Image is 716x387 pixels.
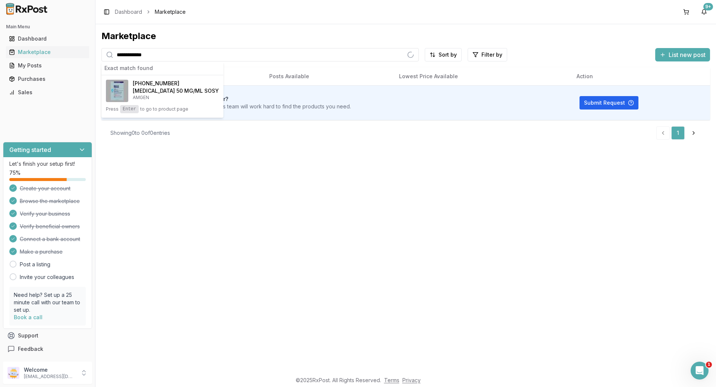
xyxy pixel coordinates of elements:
button: Filter by [468,48,507,61]
button: Submit Request [580,96,638,110]
a: Marketplace [6,45,89,59]
a: Purchases [6,72,89,86]
a: List new post [655,52,710,59]
a: Post a listing [20,261,50,268]
button: Sales [3,86,92,98]
a: My Posts [6,59,89,72]
a: Dashboard [115,8,142,16]
button: Marketplace [3,46,92,58]
p: Let's finish your setup first! [9,160,86,168]
nav: breadcrumb [115,8,186,16]
p: [EMAIL_ADDRESS][DOMAIN_NAME] [24,374,76,380]
span: to go to product page [140,106,188,112]
a: Invite your colleagues [20,273,74,281]
button: Feedback [3,342,92,356]
span: Make a purchase [20,248,63,256]
span: Browse the marketplace [20,197,80,205]
span: Sort by [439,51,457,58]
iframe: Intercom live chat [691,362,709,380]
span: Connect a bank account [20,235,80,243]
p: Need help? Set up a 25 minute call with our team to set up. [14,291,81,314]
button: 9+ [698,6,710,18]
span: Verify beneficial owners [20,223,80,230]
span: Press [106,106,119,112]
img: Enbrel 50 MG/ML SOSY [106,80,128,102]
span: Verify your business [20,210,70,218]
th: Action [571,67,710,85]
a: Sales [6,86,89,99]
div: Dashboard [9,35,86,42]
span: 75 % [9,169,21,177]
div: Marketplace [101,30,710,42]
button: My Posts [3,60,92,72]
button: List new post [655,48,710,61]
p: Welcome [24,366,76,374]
div: My Posts [9,62,86,69]
button: Enbrel 50 MG/ML SOSY[PHONE_NUMBER][MEDICAL_DATA] 50 MG/ML SOSYAMGENPressEnterto go to product page [101,75,223,118]
a: Go to next page [686,126,701,140]
span: Filter by [481,51,502,58]
span: Marketplace [155,8,186,16]
a: Dashboard [6,32,89,45]
p: AMGEN [133,95,219,101]
h3: Getting started [9,145,51,154]
div: Purchases [9,75,86,83]
th: Posts Available [263,67,393,85]
button: Support [3,329,92,342]
span: 1 [706,362,712,368]
th: Lowest Price Available [393,67,571,85]
h4: [MEDICAL_DATA] 50 MG/ML SOSY [133,87,219,95]
span: Create your account [20,185,70,192]
h3: Can't find what you're looking for? [137,95,351,103]
nav: pagination [656,126,701,140]
button: Dashboard [3,33,92,45]
th: NDC [204,67,263,85]
span: Feedback [18,345,43,353]
button: Sort by [425,48,462,61]
img: RxPost Logo [3,3,51,15]
kbd: Enter [120,105,139,113]
div: Sales [9,89,86,96]
p: Let us know! Our pharmacy success team will work hard to find the products you need. [137,103,351,110]
div: 9+ [703,3,713,10]
img: User avatar [7,367,19,379]
div: Exact match found [101,61,223,75]
button: Purchases [3,73,92,85]
span: List new post [669,50,706,59]
div: Showing 0 to 0 of 0 entries [110,129,170,137]
h2: Main Menu [6,24,89,30]
a: Privacy [402,377,421,383]
a: Book a call [14,314,43,320]
div: Marketplace [9,48,86,56]
a: Terms [384,377,399,383]
span: [PHONE_NUMBER] [133,80,179,87]
a: 1 [671,126,685,140]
